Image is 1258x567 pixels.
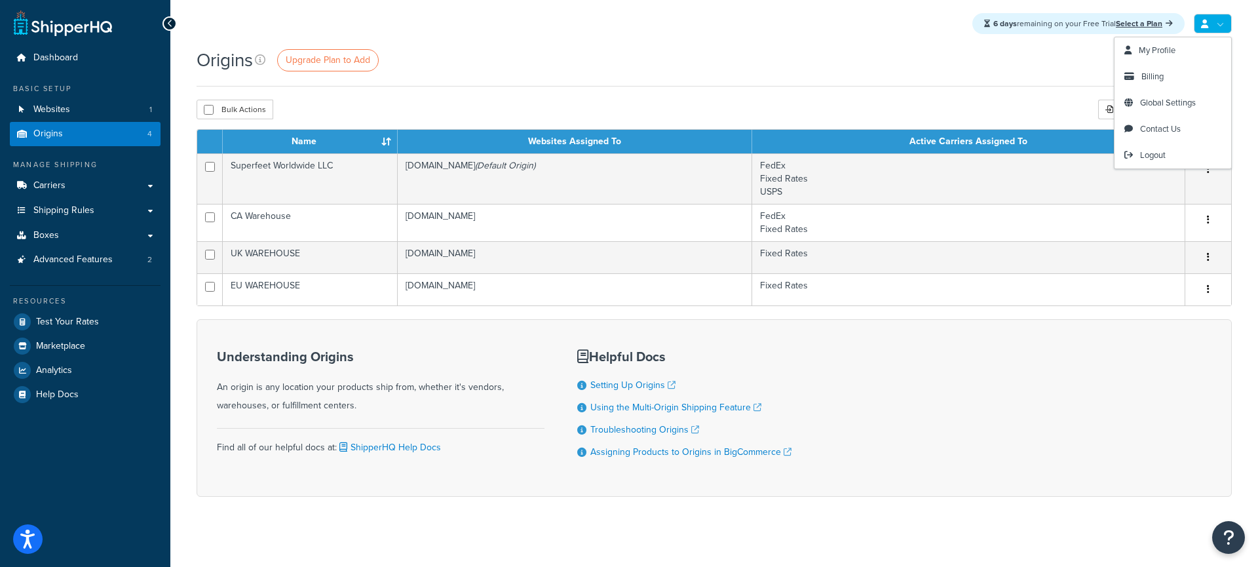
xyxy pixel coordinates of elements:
a: My Profile [1115,37,1231,64]
li: Advanced Features [10,248,161,272]
span: Boxes [33,230,59,241]
span: Carriers [33,180,66,191]
li: Origins [10,122,161,146]
a: Carriers [10,174,161,198]
th: Name : activate to sort column ascending [223,130,398,153]
a: Select a Plan [1116,18,1173,29]
strong: 6 days [993,18,1017,29]
span: Billing [1141,70,1164,83]
span: Advanced Features [33,254,113,265]
td: [DOMAIN_NAME] [398,273,752,305]
h3: Understanding Origins [217,349,544,364]
span: Dashboard [33,52,78,64]
span: Global Settings [1140,96,1196,109]
a: Analytics [10,359,161,382]
span: Origins [33,128,63,140]
span: 2 [147,254,152,265]
a: ShipperHQ Home [14,10,112,36]
a: Troubleshooting Origins [590,423,699,437]
span: Marketplace [36,341,85,352]
th: Websites Assigned To [398,130,752,153]
div: An origin is any location your products ship from, whether it's vendors, warehouses, or fulfillme... [217,349,544,415]
h3: Helpful Docs [577,349,791,364]
a: Setting Up Origins [590,378,676,392]
a: Advanced Features 2 [10,248,161,272]
a: Marketplace [10,334,161,358]
a: Global Settings [1115,90,1231,116]
a: Websites 1 [10,98,161,122]
td: Superfeet Worldwide LLC [223,153,398,204]
a: Contact Us [1115,116,1231,142]
span: Help Docs [36,389,79,401]
td: [DOMAIN_NAME] [398,153,752,204]
td: Fixed Rates [752,273,1185,305]
button: Bulk Actions [197,100,273,119]
a: Shipping Rules [10,199,161,223]
td: CA Warehouse [223,204,398,241]
td: [DOMAIN_NAME] [398,204,752,241]
span: Upgrade Plan to Add [286,53,370,67]
div: Find all of our helpful docs at: [217,428,544,457]
td: EU WAREHOUSE [223,273,398,305]
span: 4 [147,128,152,140]
div: Manage Shipping [10,159,161,170]
span: 1 [149,104,152,115]
div: Import CSV [1098,100,1165,119]
span: Shipping Rules [33,205,94,216]
a: Origins 4 [10,122,161,146]
a: Using the Multi-Origin Shipping Feature [590,401,761,414]
td: [DOMAIN_NAME] [398,241,752,273]
div: remaining on your Free Trial [972,13,1185,34]
th: Active Carriers Assigned To [752,130,1185,153]
td: UK WAREHOUSE [223,241,398,273]
a: ShipperHQ Help Docs [337,440,441,454]
a: Help Docs [10,383,161,406]
button: Open Resource Center [1212,521,1245,554]
a: Test Your Rates [10,310,161,334]
span: My Profile [1139,44,1175,56]
span: Test Your Rates [36,317,99,328]
a: Dashboard [10,46,161,70]
div: Basic Setup [10,83,161,94]
a: Boxes [10,224,161,248]
td: FedEx Fixed Rates USPS [752,153,1185,204]
div: Resources [10,296,161,307]
a: Logout [1115,142,1231,168]
td: Fixed Rates [752,241,1185,273]
li: Websites [10,98,161,122]
span: Websites [33,104,70,115]
a: Billing [1115,64,1231,90]
a: Assigning Products to Origins in BigCommerce [590,445,791,459]
span: Contact Us [1140,123,1181,135]
span: Analytics [36,365,72,376]
td: FedEx Fixed Rates [752,204,1185,241]
span: Logout [1140,149,1166,161]
i: (Default Origin) [475,159,535,172]
a: Upgrade Plan to Add [277,49,379,71]
h1: Origins [197,47,253,73]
